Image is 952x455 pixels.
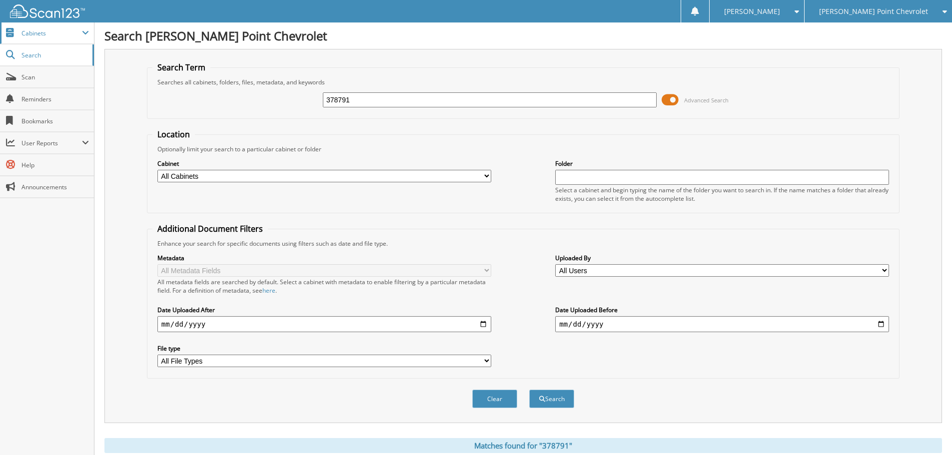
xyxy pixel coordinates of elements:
[157,159,491,168] label: Cabinet
[555,316,889,332] input: end
[157,306,491,314] label: Date Uploaded After
[21,51,87,59] span: Search
[724,8,780,14] span: [PERSON_NAME]
[21,161,89,169] span: Help
[21,117,89,125] span: Bookmarks
[104,438,942,453] div: Matches found for "378791"
[157,316,491,332] input: start
[152,223,268,234] legend: Additional Document Filters
[152,129,195,140] legend: Location
[157,344,491,353] label: File type
[472,390,517,408] button: Clear
[555,186,889,203] div: Select a cabinet and begin typing the name of the folder you want to search in. If the name match...
[21,29,82,37] span: Cabinets
[684,96,729,104] span: Advanced Search
[262,286,275,295] a: here
[152,78,894,86] div: Searches all cabinets, folders, files, metadata, and keywords
[21,183,89,191] span: Announcements
[157,254,491,262] label: Metadata
[555,306,889,314] label: Date Uploaded Before
[104,27,942,44] h1: Search [PERSON_NAME] Point Chevrolet
[21,95,89,103] span: Reminders
[529,390,574,408] button: Search
[21,139,82,147] span: User Reports
[152,239,894,248] div: Enhance your search for specific documents using filters such as date and file type.
[157,278,491,295] div: All metadata fields are searched by default. Select a cabinet with metadata to enable filtering b...
[819,8,928,14] span: [PERSON_NAME] Point Chevrolet
[152,145,894,153] div: Optionally limit your search to a particular cabinet or folder
[10,4,85,18] img: scan123-logo-white.svg
[21,73,89,81] span: Scan
[555,254,889,262] label: Uploaded By
[555,159,889,168] label: Folder
[902,407,952,455] iframe: Chat Widget
[152,62,210,73] legend: Search Term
